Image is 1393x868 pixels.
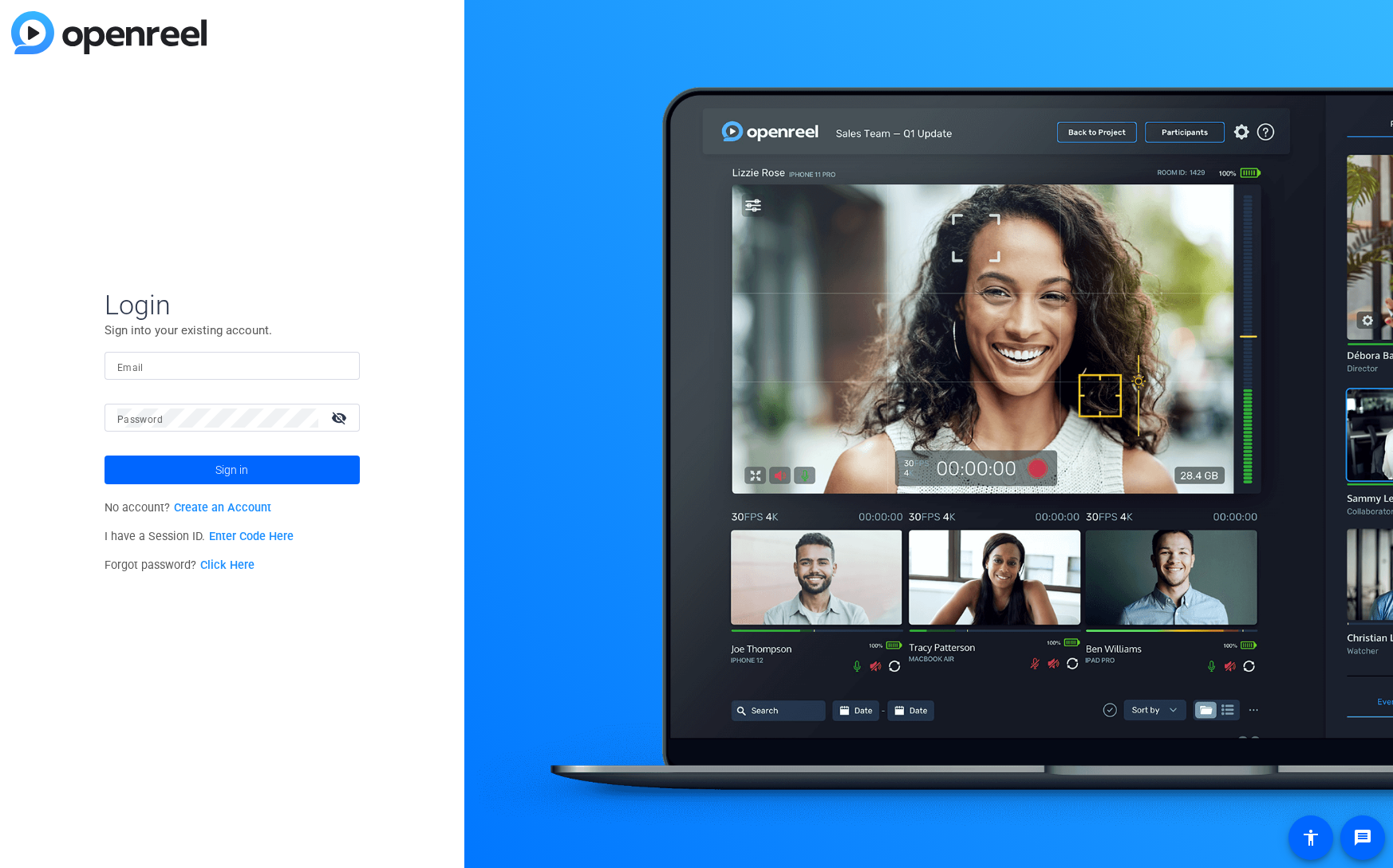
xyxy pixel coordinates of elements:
[322,406,360,429] mat-icon: visibility_off
[1301,828,1320,847] mat-icon: accessibility
[174,501,271,515] a: Create an Account
[117,414,163,425] mat-label: Password
[117,362,144,373] mat-label: Email
[117,357,347,376] input: Enter Email Address
[105,322,360,339] p: Sign into your existing account.
[1353,828,1372,847] mat-icon: message
[105,288,360,322] span: Login
[105,501,271,515] span: No account?
[105,456,360,484] button: Sign in
[200,558,255,572] a: Click Here
[105,530,294,543] span: I have a Session ID.
[105,558,255,572] span: Forgot password?
[215,450,248,490] span: Sign in
[209,530,294,543] a: Enter Code Here
[11,11,207,54] img: blue-gradient.svg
